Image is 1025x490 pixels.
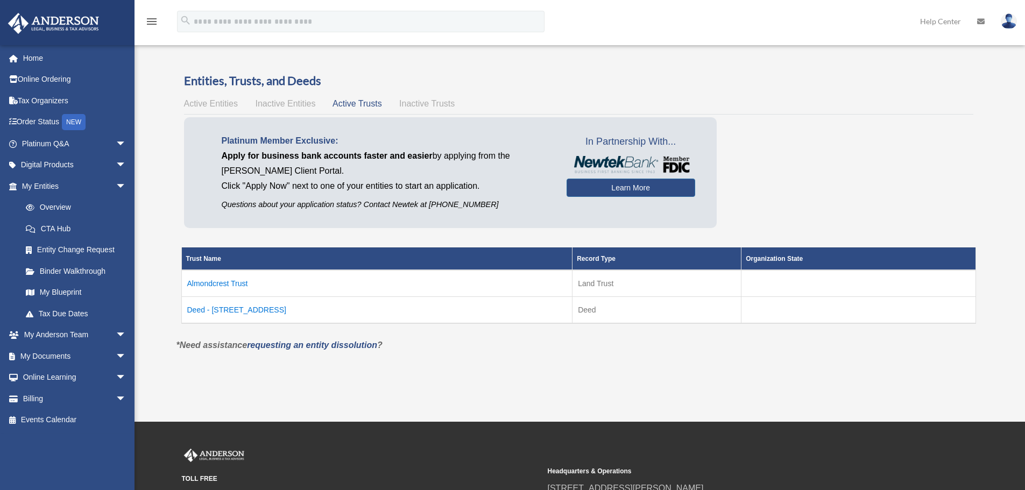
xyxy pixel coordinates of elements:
a: Tax Organizers [8,90,143,111]
img: NewtekBankLogoSM.png [572,156,690,173]
p: Platinum Member Exclusive: [222,133,550,148]
span: arrow_drop_down [116,324,137,346]
a: My Blueprint [15,282,137,303]
a: My Documentsarrow_drop_down [8,345,143,367]
em: *Need assistance ? [176,340,383,350]
i: menu [145,15,158,28]
a: Platinum Q&Aarrow_drop_down [8,133,143,154]
span: arrow_drop_down [116,154,137,176]
span: arrow_drop_down [116,345,137,367]
span: arrow_drop_down [116,133,137,155]
a: Learn More [567,179,695,197]
div: NEW [62,114,86,130]
span: Inactive Entities [255,99,315,108]
a: Events Calendar [8,409,143,431]
a: Billingarrow_drop_down [8,388,143,409]
a: CTA Hub [15,218,137,239]
td: Land Trust [572,270,741,297]
a: Tax Due Dates [15,303,137,324]
a: menu [145,19,158,28]
a: My Entitiesarrow_drop_down [8,175,137,197]
a: Digital Productsarrow_drop_down [8,154,143,176]
a: Online Ordering [8,69,143,90]
span: Inactive Trusts [399,99,455,108]
a: Binder Walkthrough [15,260,137,282]
small: Headquarters & Operations [548,466,906,477]
a: Online Learningarrow_drop_down [8,367,143,388]
h3: Entities, Trusts, and Deeds [184,73,973,89]
p: Questions about your application status? Contact Newtek at [PHONE_NUMBER] [222,198,550,211]
span: Active Entities [184,99,238,108]
span: arrow_drop_down [116,175,137,197]
small: TOLL FREE [182,473,540,485]
th: Record Type [572,247,741,270]
img: User Pic [1001,13,1017,29]
a: Overview [15,197,132,218]
td: Almondcrest Trust [181,270,572,297]
span: Active Trusts [333,99,382,108]
a: Entity Change Request [15,239,137,261]
span: Apply for business bank accounts faster and easier [222,151,433,160]
a: My Anderson Teamarrow_drop_down [8,324,143,346]
img: Anderson Advisors Platinum Portal [5,13,102,34]
p: Click "Apply Now" next to one of your entities to start an application. [222,179,550,194]
td: Deed [572,296,741,323]
img: Anderson Advisors Platinum Portal [182,449,246,463]
span: arrow_drop_down [116,367,137,389]
th: Trust Name [181,247,572,270]
a: Home [8,47,143,69]
span: arrow_drop_down [116,388,137,410]
p: by applying from the [PERSON_NAME] Client Portal. [222,148,550,179]
span: In Partnership With... [567,133,695,151]
a: requesting an entity dissolution [247,340,377,350]
th: Organization State [741,247,975,270]
i: search [180,15,192,26]
td: Deed - [STREET_ADDRESS] [181,296,572,323]
a: Order StatusNEW [8,111,143,133]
